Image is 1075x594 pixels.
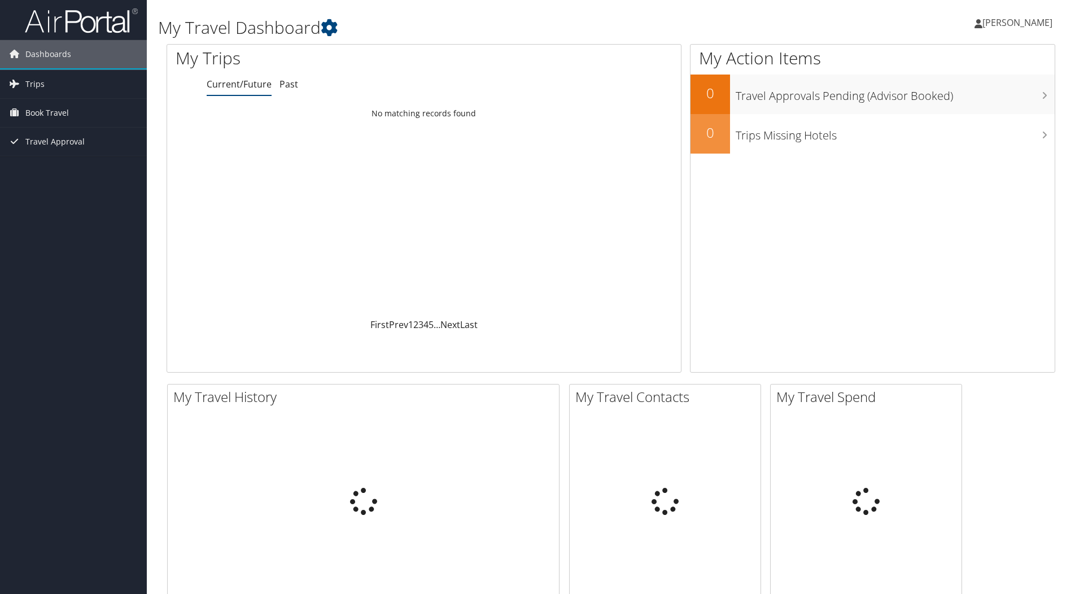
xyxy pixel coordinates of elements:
[25,40,71,68] span: Dashboards
[167,103,681,124] td: No matching records found
[370,318,389,331] a: First
[25,7,138,34] img: airportal-logo.png
[408,318,413,331] a: 1
[429,318,434,331] a: 5
[691,84,730,103] h2: 0
[25,128,85,156] span: Travel Approval
[691,46,1055,70] h1: My Action Items
[389,318,408,331] a: Prev
[176,46,458,70] h1: My Trips
[423,318,429,331] a: 4
[982,16,1052,29] span: [PERSON_NAME]
[434,318,440,331] span: …
[207,78,272,90] a: Current/Future
[736,82,1055,104] h3: Travel Approvals Pending (Advisor Booked)
[736,122,1055,143] h3: Trips Missing Hotels
[575,387,761,407] h2: My Travel Contacts
[25,70,45,98] span: Trips
[279,78,298,90] a: Past
[418,318,423,331] a: 3
[25,99,69,127] span: Book Travel
[413,318,418,331] a: 2
[691,123,730,142] h2: 0
[691,75,1055,114] a: 0Travel Approvals Pending (Advisor Booked)
[460,318,478,331] a: Last
[440,318,460,331] a: Next
[158,16,762,40] h1: My Travel Dashboard
[691,114,1055,154] a: 0Trips Missing Hotels
[776,387,962,407] h2: My Travel Spend
[975,6,1064,40] a: [PERSON_NAME]
[173,387,559,407] h2: My Travel History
